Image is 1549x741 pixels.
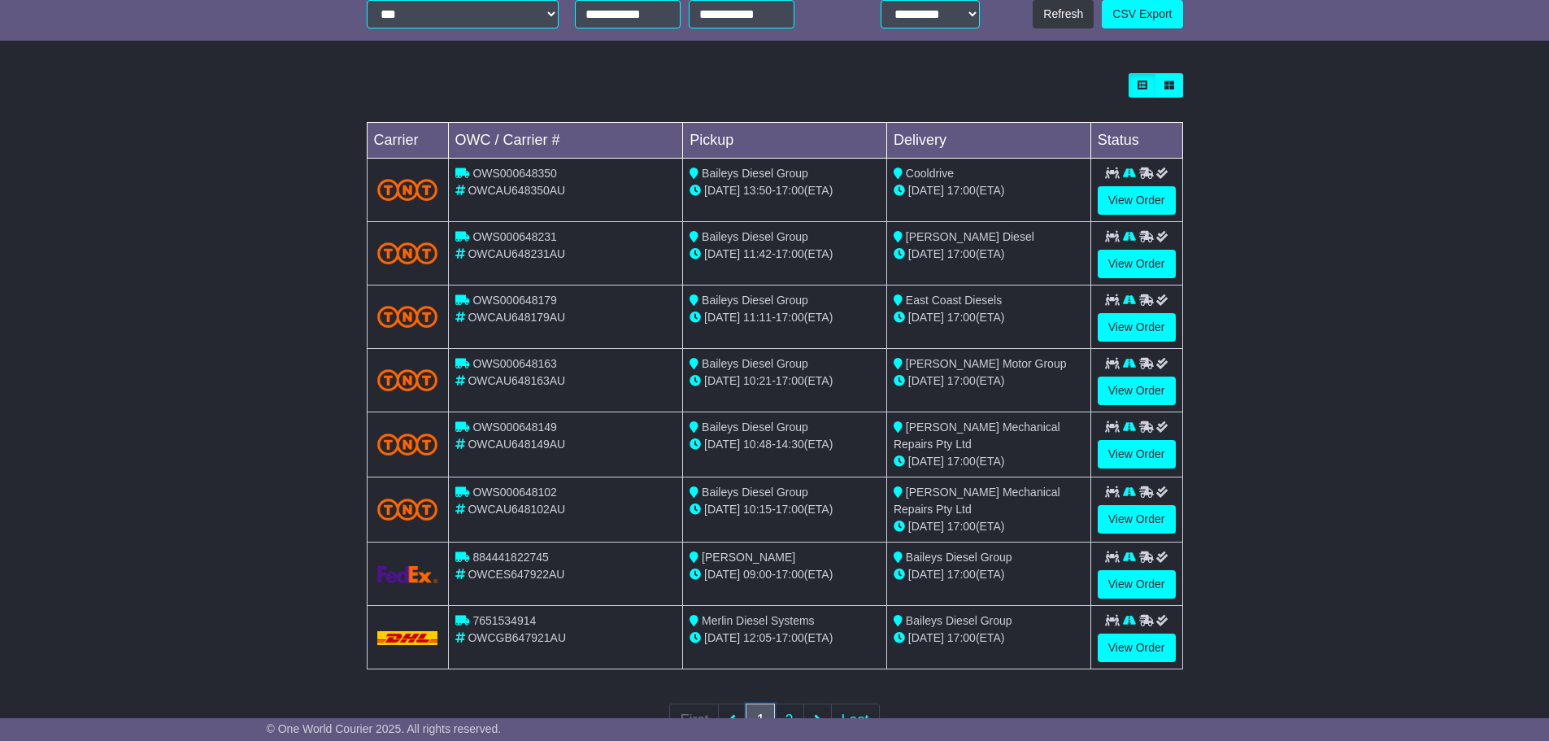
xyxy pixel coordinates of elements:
[906,357,1067,370] span: [PERSON_NAME] Motor Group
[908,374,944,387] span: [DATE]
[894,453,1084,470] div: (ETA)
[894,486,1060,516] span: [PERSON_NAME] Mechanical Repairs Pty Ltd
[894,630,1084,647] div: (ETA)
[468,374,565,387] span: OWCAU648163AU
[468,247,565,260] span: OWCAU648231AU
[1098,377,1176,405] a: View Order
[886,123,1090,159] td: Delivery
[472,167,557,180] span: OWS000648350
[468,631,566,644] span: OWCGB647921AU
[690,246,880,263] div: - (ETA)
[743,247,772,260] span: 11:42
[448,123,683,159] td: OWC / Carrier #
[468,503,565,516] span: OWCAU648102AU
[776,247,804,260] span: 17:00
[1098,505,1176,534] a: View Order
[776,311,804,324] span: 17:00
[743,311,772,324] span: 11:11
[690,436,880,453] div: - (ETA)
[468,568,564,581] span: OWCES647922AU
[468,311,565,324] span: OWCAU648179AU
[894,421,1060,451] span: [PERSON_NAME] Mechanical Repairs Pty Ltd
[906,167,954,180] span: Cooldrive
[377,434,438,455] img: TNT_Domestic.png
[906,614,1012,627] span: Baileys Diesel Group
[1098,313,1176,342] a: View Order
[776,568,804,581] span: 17:00
[908,455,944,468] span: [DATE]
[894,309,1084,326] div: (ETA)
[908,631,944,644] span: [DATE]
[743,374,772,387] span: 10:21
[1098,250,1176,278] a: View Order
[468,184,565,197] span: OWCAU648350AU
[690,182,880,199] div: - (ETA)
[472,614,536,627] span: 7651534914
[704,374,740,387] span: [DATE]
[947,247,976,260] span: 17:00
[743,438,772,451] span: 10:48
[1098,570,1176,599] a: View Order
[690,630,880,647] div: - (ETA)
[908,311,944,324] span: [DATE]
[947,311,976,324] span: 17:00
[947,631,976,644] span: 17:00
[702,230,808,243] span: Baileys Diesel Group
[1098,440,1176,469] a: View Order
[947,184,976,197] span: 17:00
[908,520,944,533] span: [DATE]
[377,631,438,644] img: DHL.png
[776,374,804,387] span: 17:00
[267,722,502,735] span: © One World Courier 2025. All rights reserved.
[774,704,803,737] a: 2
[1098,186,1176,215] a: View Order
[776,438,804,451] span: 14:30
[947,374,976,387] span: 17:00
[776,503,804,516] span: 17:00
[704,503,740,516] span: [DATE]
[377,242,438,264] img: TNT_Domestic.png
[472,486,557,499] span: OWS000648102
[776,184,804,197] span: 17:00
[906,294,1002,307] span: East Coast Diesels
[704,438,740,451] span: [DATE]
[743,503,772,516] span: 10:15
[702,551,795,564] span: [PERSON_NAME]
[702,167,808,180] span: Baileys Diesel Group
[743,631,772,644] span: 12:05
[947,455,976,468] span: 17:00
[377,499,438,521] img: TNT_Domestic.png
[894,566,1084,583] div: (ETA)
[776,631,804,644] span: 17:00
[704,631,740,644] span: [DATE]
[894,518,1084,535] div: (ETA)
[690,566,880,583] div: - (ETA)
[908,568,944,581] span: [DATE]
[947,520,976,533] span: 17:00
[472,294,557,307] span: OWS000648179
[947,568,976,581] span: 17:00
[704,568,740,581] span: [DATE]
[683,123,887,159] td: Pickup
[831,704,880,737] a: Last
[702,421,808,434] span: Baileys Diesel Group
[377,369,438,391] img: TNT_Domestic.png
[704,247,740,260] span: [DATE]
[743,568,772,581] span: 09:00
[377,179,438,201] img: TNT_Domestic.png
[908,247,944,260] span: [DATE]
[746,704,775,737] a: 1
[702,486,808,499] span: Baileys Diesel Group
[702,294,808,307] span: Baileys Diesel Group
[704,184,740,197] span: [DATE]
[690,501,880,518] div: - (ETA)
[377,566,438,583] img: GetCarrierServiceLogo
[472,551,548,564] span: 884441822745
[704,311,740,324] span: [DATE]
[1098,634,1176,662] a: View Order
[377,306,438,328] img: TNT_Domestic.png
[468,438,565,451] span: OWCAU648149AU
[472,357,557,370] span: OWS000648163
[908,184,944,197] span: [DATE]
[472,421,557,434] span: OWS000648149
